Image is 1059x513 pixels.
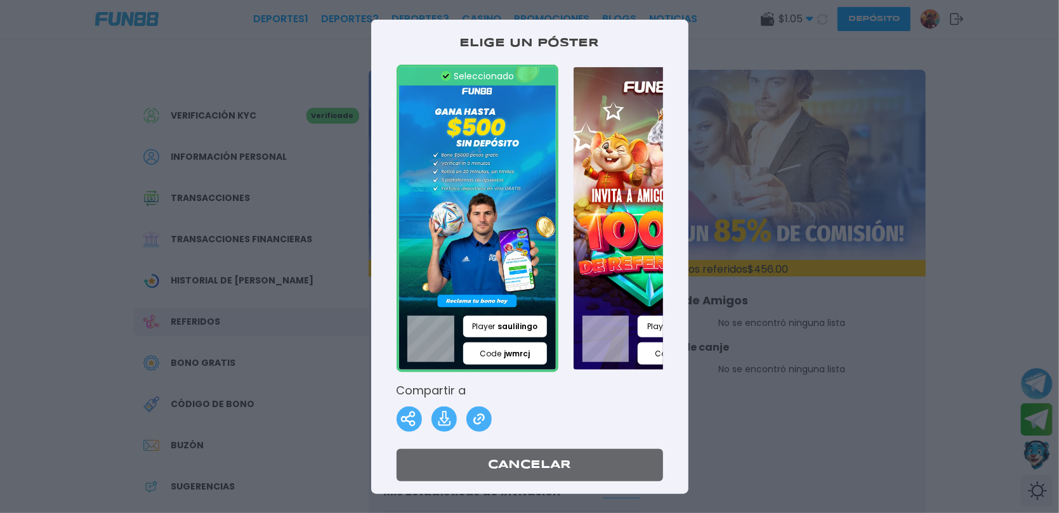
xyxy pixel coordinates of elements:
[431,406,457,432] img: Download
[638,316,722,337] p: Player
[397,64,558,372] img: /assets/poster_1-9563f904.webp
[397,382,663,399] p: Compartir a
[638,342,722,364] p: Code
[399,67,556,85] div: Seleccionado
[397,34,663,51] p: Elige un póster
[397,406,422,432] img: Share
[571,64,733,372] img: /assets/poster_2-3138f731.webp
[504,347,530,359] span: jwmrcj
[497,321,537,332] span: saulilingo
[466,406,492,432] img: Share Link
[397,449,663,481] button: Cancelar
[463,342,548,364] p: Code
[463,316,548,337] p: Player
